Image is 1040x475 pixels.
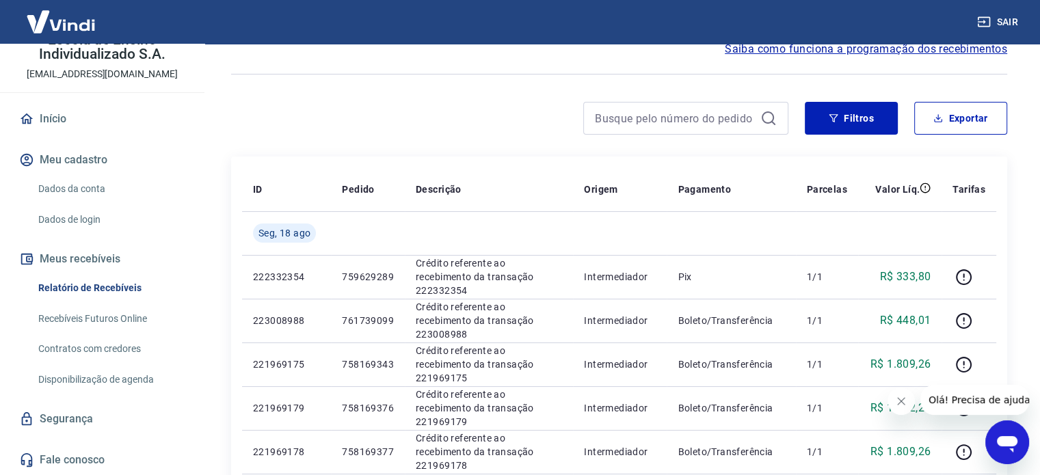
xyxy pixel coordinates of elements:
[342,182,374,196] p: Pedido
[584,314,656,327] p: Intermediador
[342,357,394,371] p: 758169343
[807,357,847,371] p: 1/1
[253,270,320,284] p: 222332354
[342,445,394,459] p: 758169377
[253,357,320,371] p: 221969175
[678,182,731,196] p: Pagamento
[725,41,1007,57] a: Saiba como funciona a programação dos recebimentos
[880,269,931,285] p: R$ 333,80
[880,312,931,329] p: R$ 448,01
[974,10,1024,35] button: Sair
[253,401,320,415] p: 221969179
[870,400,931,416] p: R$ 1.682,22
[678,314,784,327] p: Boleto/Transferência
[807,270,847,284] p: 1/1
[985,420,1029,464] iframe: Botão para abrir a janela de mensagens
[595,108,755,128] input: Busque pelo número do pedido
[16,445,188,475] a: Fale conosco
[875,182,920,196] p: Valor Líq.
[888,388,915,415] iframe: Fechar mensagem
[33,274,188,302] a: Relatório de Recebíveis
[33,366,188,394] a: Disponibilização de agenda
[33,335,188,363] a: Contratos com credores
[258,226,310,240] span: Seg, 18 ago
[342,270,394,284] p: 759629289
[416,256,562,297] p: Crédito referente ao recebimento da transação 222332354
[584,445,656,459] p: Intermediador
[807,445,847,459] p: 1/1
[33,175,188,203] a: Dados da conta
[416,182,462,196] p: Descrição
[678,401,784,415] p: Boleto/Transferência
[416,300,562,341] p: Crédito referente ao recebimento da transação 223008988
[584,270,656,284] p: Intermediador
[416,431,562,472] p: Crédito referente ao recebimento da transação 221969178
[16,244,188,274] button: Meus recebíveis
[870,444,931,460] p: R$ 1.809,26
[416,388,562,429] p: Crédito referente ao recebimento da transação 221969179
[584,182,617,196] p: Origem
[16,145,188,175] button: Meu cadastro
[16,104,188,134] a: Início
[33,206,188,234] a: Dados de login
[920,385,1029,415] iframe: Mensagem da empresa
[27,67,178,81] p: [EMAIL_ADDRESS][DOMAIN_NAME]
[342,401,394,415] p: 758169376
[416,344,562,385] p: Crédito referente ao recebimento da transação 221969175
[342,314,394,327] p: 761739099
[807,314,847,327] p: 1/1
[678,445,784,459] p: Boleto/Transferência
[805,102,898,135] button: Filtros
[584,357,656,371] p: Intermediador
[678,270,784,284] p: Pix
[11,33,194,62] p: Escola de Ensino Individualizado S.A.
[16,1,105,42] img: Vindi
[253,314,320,327] p: 223008988
[33,305,188,333] a: Recebíveis Futuros Online
[678,357,784,371] p: Boleto/Transferência
[914,102,1007,135] button: Exportar
[807,182,847,196] p: Parcelas
[8,10,115,21] span: Olá! Precisa de ajuda?
[584,401,656,415] p: Intermediador
[952,182,985,196] p: Tarifas
[807,401,847,415] p: 1/1
[253,182,263,196] p: ID
[16,404,188,434] a: Segurança
[870,356,931,372] p: R$ 1.809,26
[253,445,320,459] p: 221969178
